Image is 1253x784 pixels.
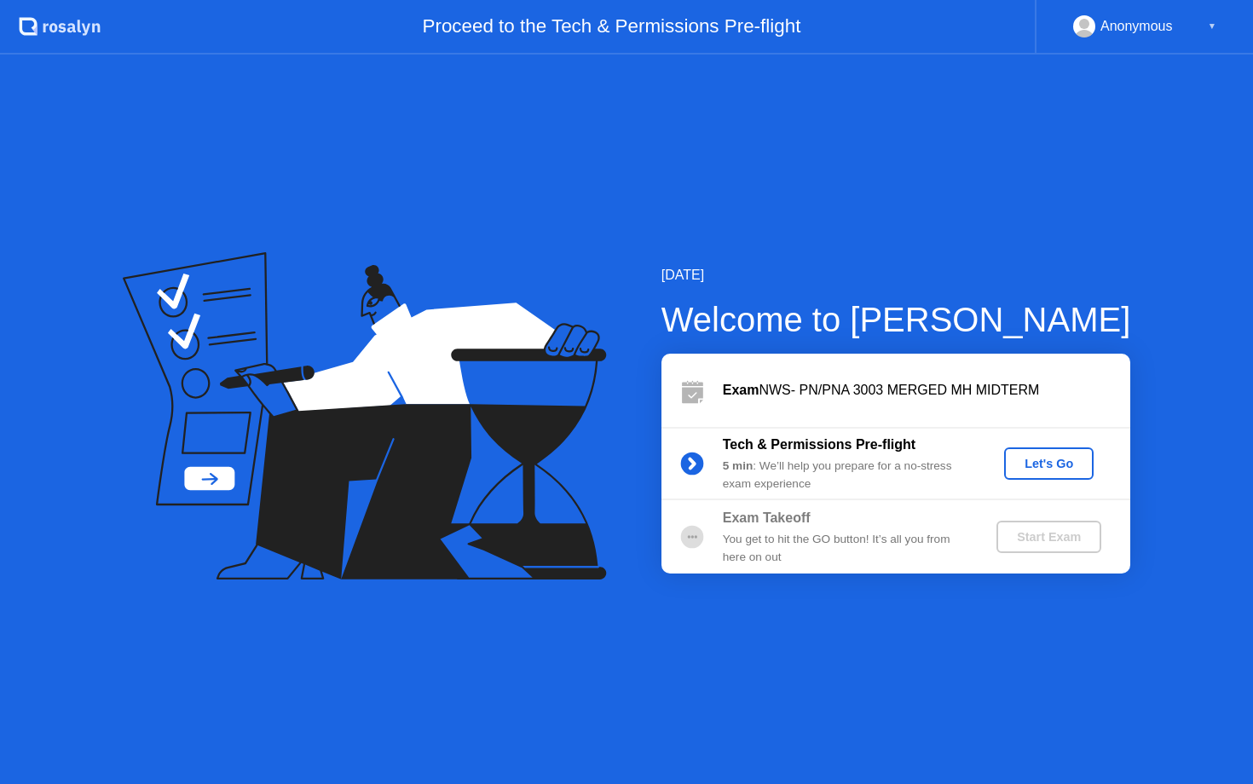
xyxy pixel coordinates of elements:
[723,458,968,493] div: : We’ll help you prepare for a no-stress exam experience
[996,521,1101,553] button: Start Exam
[1003,530,1094,544] div: Start Exam
[1208,15,1216,37] div: ▼
[1011,457,1087,470] div: Let's Go
[723,380,1130,401] div: NWS- PN/PNA 3003 MERGED MH MIDTERM
[661,265,1131,285] div: [DATE]
[723,437,915,452] b: Tech & Permissions Pre-flight
[723,459,754,472] b: 5 min
[1004,447,1094,480] button: Let's Go
[723,383,759,397] b: Exam
[1100,15,1173,37] div: Anonymous
[661,294,1131,345] div: Welcome to [PERSON_NAME]
[723,531,968,566] div: You get to hit the GO button! It’s all you from here on out
[723,510,811,525] b: Exam Takeoff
